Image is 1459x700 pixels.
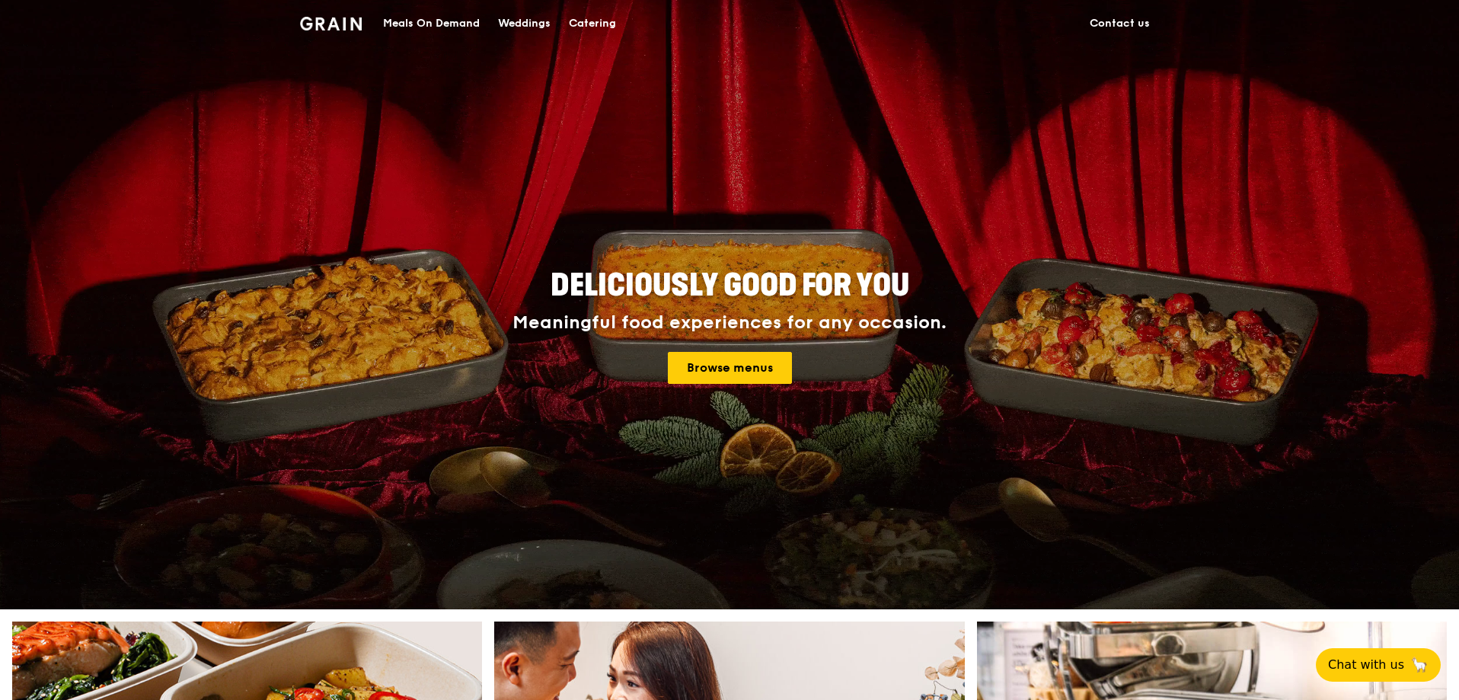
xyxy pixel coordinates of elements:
a: Contact us [1081,1,1159,46]
div: Catering [569,1,616,46]
img: Grain [300,17,362,30]
span: Chat with us [1328,656,1404,674]
a: Weddings [489,1,560,46]
a: Catering [560,1,625,46]
span: 🦙 [1410,656,1429,674]
div: Weddings [498,1,551,46]
a: Browse menus [668,352,792,384]
span: Deliciously good for you [551,267,909,304]
button: Chat with us🦙 [1316,648,1441,682]
div: Meals On Demand [383,1,480,46]
div: Meaningful food experiences for any occasion. [455,312,1004,334]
